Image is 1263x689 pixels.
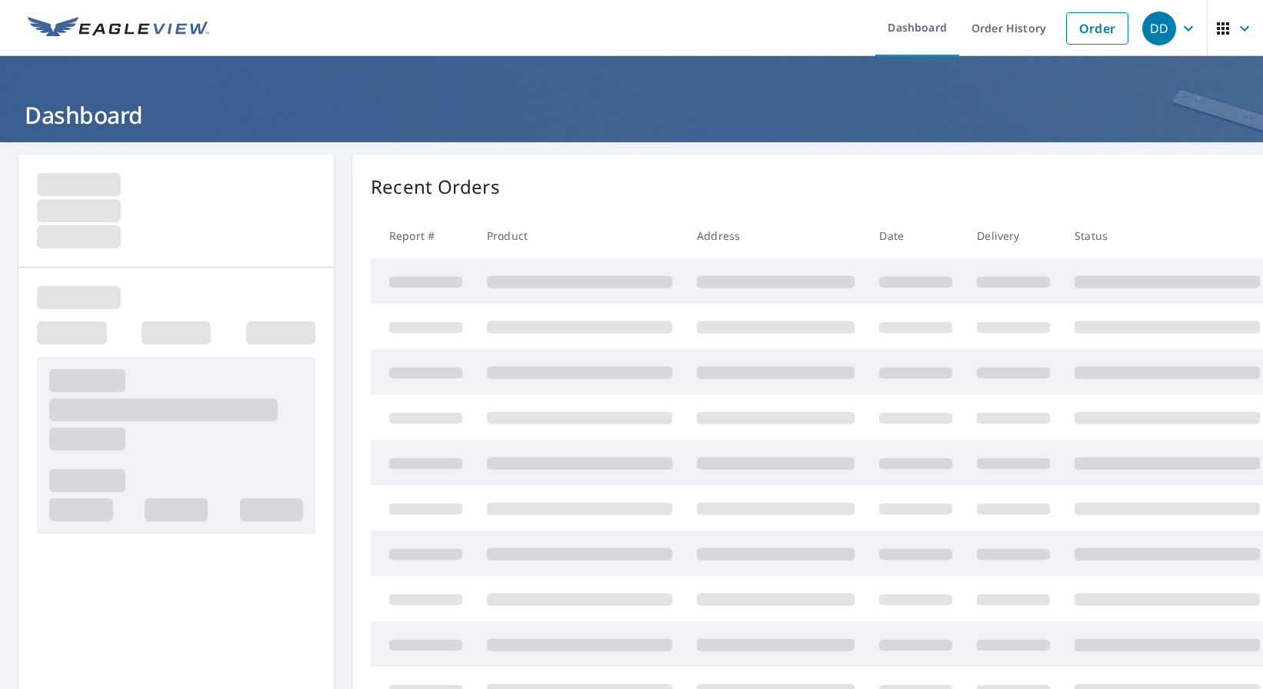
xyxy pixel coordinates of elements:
th: Delivery [965,213,1062,258]
p: Recent Orders [371,173,500,201]
img: EV Logo [28,17,209,40]
th: Product [475,213,685,258]
div: DD [1142,12,1176,45]
a: Order [1066,12,1128,45]
th: Report # [371,213,475,258]
h1: Dashboard [18,99,1245,131]
th: Address [685,213,867,258]
th: Date [867,213,965,258]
